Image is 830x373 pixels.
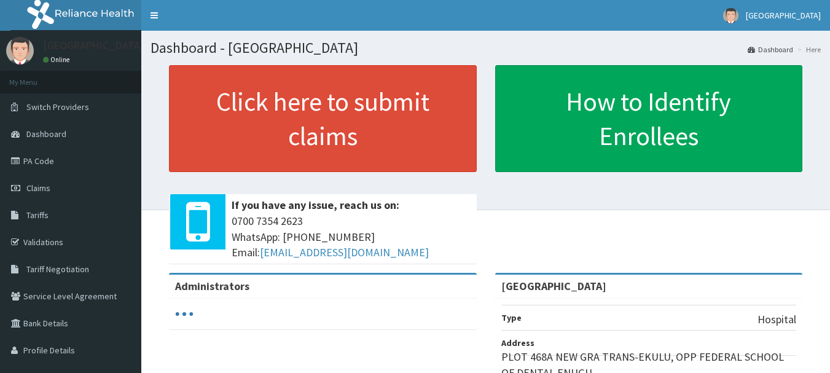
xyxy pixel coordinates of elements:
img: User Image [6,37,34,65]
span: Claims [26,183,50,194]
span: Tariff Negotiation [26,264,89,275]
li: Here [794,44,821,55]
span: Tariffs [26,210,49,221]
p: Hospital [758,312,796,328]
b: If you have any issue, reach us on: [232,198,399,212]
p: [GEOGRAPHIC_DATA] [43,40,144,51]
span: [GEOGRAPHIC_DATA] [746,10,821,21]
a: [EMAIL_ADDRESS][DOMAIN_NAME] [260,245,429,259]
span: 0700 7354 2623 WhatsApp: [PHONE_NUMBER] Email: [232,213,471,261]
a: Dashboard [748,44,793,55]
strong: [GEOGRAPHIC_DATA] [501,279,606,293]
a: How to Identify Enrollees [495,65,803,172]
b: Type [501,312,522,323]
span: Dashboard [26,128,66,139]
b: Address [501,337,534,348]
svg: audio-loading [175,305,194,323]
span: Switch Providers [26,101,89,112]
h1: Dashboard - [GEOGRAPHIC_DATA] [151,40,821,56]
b: Administrators [175,279,249,293]
a: Online [43,55,72,64]
img: User Image [723,8,738,23]
a: Click here to submit claims [169,65,477,172]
